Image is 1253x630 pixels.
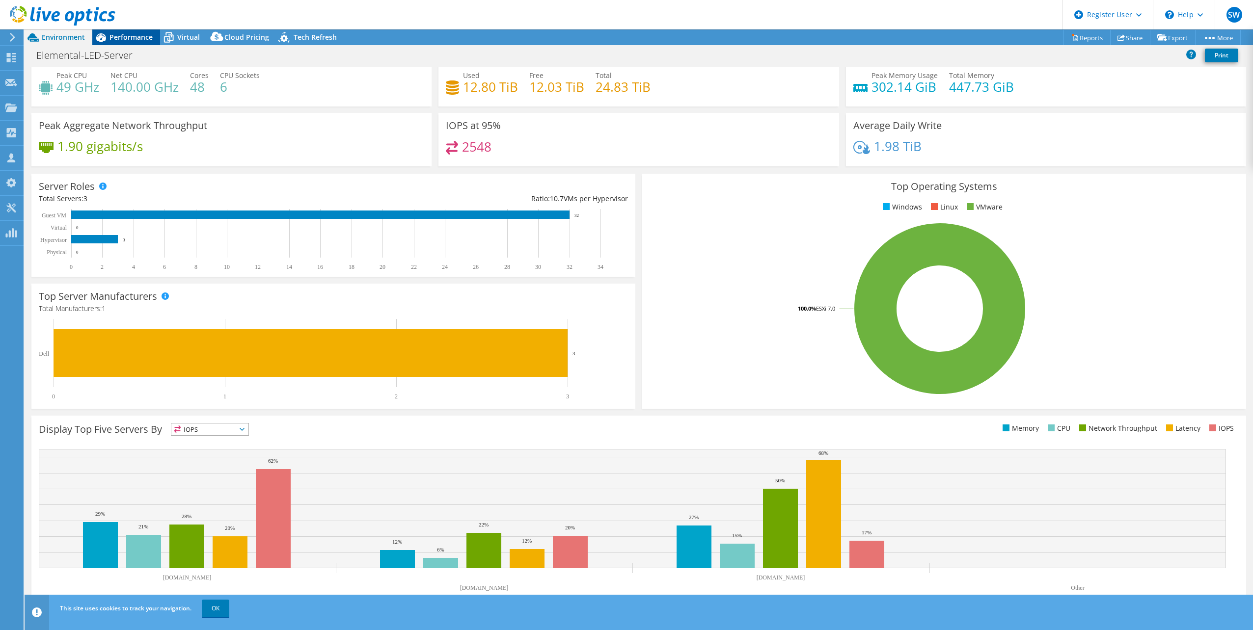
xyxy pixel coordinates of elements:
span: 1 [102,304,106,313]
span: Peak Memory Usage [872,71,938,80]
text: 18 [349,263,354,270]
text: Physical [47,249,67,256]
text: 10 [224,263,230,270]
text: 4 [132,263,135,270]
span: Tech Refresh [294,32,337,42]
text: 20% [565,525,575,530]
h4: 302.14 GiB [872,81,938,92]
h4: 12.03 TiB [529,81,584,92]
text: Other [1071,584,1084,591]
span: IOPS [171,423,248,435]
text: 29% [95,511,105,517]
text: 21% [138,524,148,529]
text: Hypervisor [40,236,67,243]
h3: Top Server Manufacturers [39,291,157,302]
span: Virtual [177,32,200,42]
span: Performance [109,32,153,42]
h4: 140.00 GHz [110,81,179,92]
text: 1 [223,393,226,400]
text: 26 [473,263,479,270]
span: Free [529,71,544,80]
h3: Peak Aggregate Network Throughput [39,120,207,131]
span: This site uses cookies to track your navigation. [60,604,191,612]
text: 50% [775,477,785,483]
text: 20% [225,525,235,531]
text: [DOMAIN_NAME] [757,574,805,581]
a: Share [1110,30,1150,45]
span: Cloud Pricing [224,32,269,42]
text: 32 [567,263,572,270]
text: 6 [163,263,166,270]
text: 68% [818,450,828,456]
div: Total Servers: [39,193,333,204]
text: 14 [286,263,292,270]
text: 0 [52,393,55,400]
span: Total Memory [949,71,994,80]
li: Memory [1000,423,1039,434]
span: SW [1226,7,1242,23]
text: 20 [380,263,385,270]
span: 3 [83,194,87,203]
text: 12% [392,539,402,545]
a: Reports [1063,30,1111,45]
text: 62% [268,458,278,464]
h4: 49 GHz [56,81,99,92]
tspan: 100.0% [798,305,816,312]
text: 28 [504,263,510,270]
text: 12 [255,263,261,270]
h4: 12.80 TiB [463,81,518,92]
li: Latency [1164,423,1200,434]
text: 0 [76,225,79,230]
h4: 6 [220,81,260,92]
span: Used [463,71,480,80]
text: 3 [566,393,569,400]
span: Total [596,71,612,80]
text: 2 [395,393,398,400]
text: 2 [101,263,104,270]
li: Network Throughput [1077,423,1157,434]
h3: IOPS at 95% [446,120,501,131]
span: CPU Sockets [220,71,260,80]
h3: Average Daily Write [853,120,942,131]
text: 22% [479,522,489,527]
text: 0 [76,250,79,255]
text: 8 [194,263,197,270]
h1: Elemental-LED-Server [32,50,148,61]
text: 27% [689,514,699,520]
h4: 1.90 gigabits/s [57,141,143,152]
a: Print [1205,49,1238,62]
text: 15% [732,532,742,538]
span: Environment [42,32,85,42]
a: OK [202,600,229,617]
span: Net CPU [110,71,137,80]
text: 32 [574,213,579,218]
li: IOPS [1207,423,1234,434]
text: Dell [39,350,49,357]
text: Guest VM [42,212,66,219]
li: Linux [928,202,958,212]
text: 22 [411,263,417,270]
h3: Server Roles [39,181,95,192]
h4: 48 [190,81,209,92]
span: 10.7 [550,194,564,203]
text: 28% [182,513,191,519]
h4: 24.83 TiB [596,81,651,92]
a: Export [1150,30,1196,45]
text: 17% [862,529,872,535]
text: 12% [522,538,532,544]
li: Windows [880,202,922,212]
text: 16 [317,263,323,270]
text: Virtual [51,224,67,231]
text: 6% [437,547,444,552]
h4: Total Manufacturers: [39,303,628,314]
h4: 447.73 GiB [949,81,1014,92]
li: VMware [964,202,1003,212]
text: [DOMAIN_NAME] [163,574,212,581]
text: [DOMAIN_NAME] [460,584,509,591]
text: 3 [572,350,575,356]
a: More [1195,30,1241,45]
text: 34 [598,263,603,270]
h4: 1.98 TiB [874,141,922,152]
span: Peak CPU [56,71,87,80]
li: CPU [1045,423,1070,434]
